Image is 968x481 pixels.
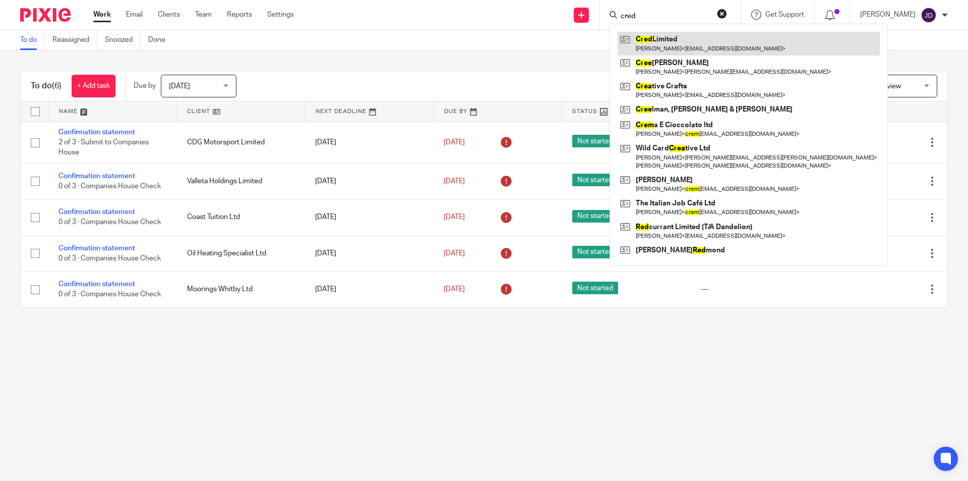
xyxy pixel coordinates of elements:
[58,291,161,298] span: 0 of 3 · Companies House Check
[58,183,161,190] span: 0 of 3 · Companies House Check
[105,30,141,50] a: Snoozed
[572,282,618,294] span: Not started
[572,246,618,258] span: Not started
[169,83,190,90] span: [DATE]
[158,10,180,20] a: Clients
[444,213,465,221] span: [DATE]
[444,139,465,146] span: [DATE]
[58,173,135,180] a: Confirmation statement
[58,139,149,156] span: 2 of 3 · Submit to Companies House
[177,235,306,271] td: Oil Heating Specialist Ltd
[58,129,135,136] a: Confirmation statement
[195,10,212,20] a: Team
[20,8,71,22] img: Pixie
[860,10,916,20] p: [PERSON_NAME]
[20,30,45,50] a: To do
[31,81,62,91] h1: To do
[572,135,618,147] span: Not started
[58,219,161,226] span: 0 of 3 · Companies House Check
[177,163,306,199] td: Valleta Holdings Limited
[148,30,173,50] a: Done
[305,235,434,271] td: [DATE]
[93,10,111,20] a: Work
[267,10,294,20] a: Settings
[72,75,115,97] a: + Add task
[177,272,306,307] td: Moorings Whitby Ltd
[305,272,434,307] td: [DATE]
[58,255,161,262] span: 0 of 3 · Companies House Check
[58,208,135,216] a: Confirmation statement
[701,284,809,294] div: ---
[58,281,135,288] a: Confirmation statement
[58,245,135,252] a: Confirmation statement
[444,178,465,185] span: [DATE]
[305,199,434,235] td: [DATE]
[177,199,306,235] td: Coast Tuition Ltd
[444,286,465,293] span: [DATE]
[444,250,465,257] span: [DATE]
[572,174,618,186] span: Not started
[620,12,710,21] input: Search
[227,10,252,20] a: Reports
[765,11,804,18] span: Get Support
[305,122,434,163] td: [DATE]
[126,10,143,20] a: Email
[572,210,618,223] span: Not started
[177,122,306,163] td: CDG Motorsport Limited
[52,30,97,50] a: Reassigned
[921,7,937,23] img: svg%3E
[134,81,156,91] p: Due by
[52,82,62,90] span: (6)
[717,9,727,19] button: Clear
[305,163,434,199] td: [DATE]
